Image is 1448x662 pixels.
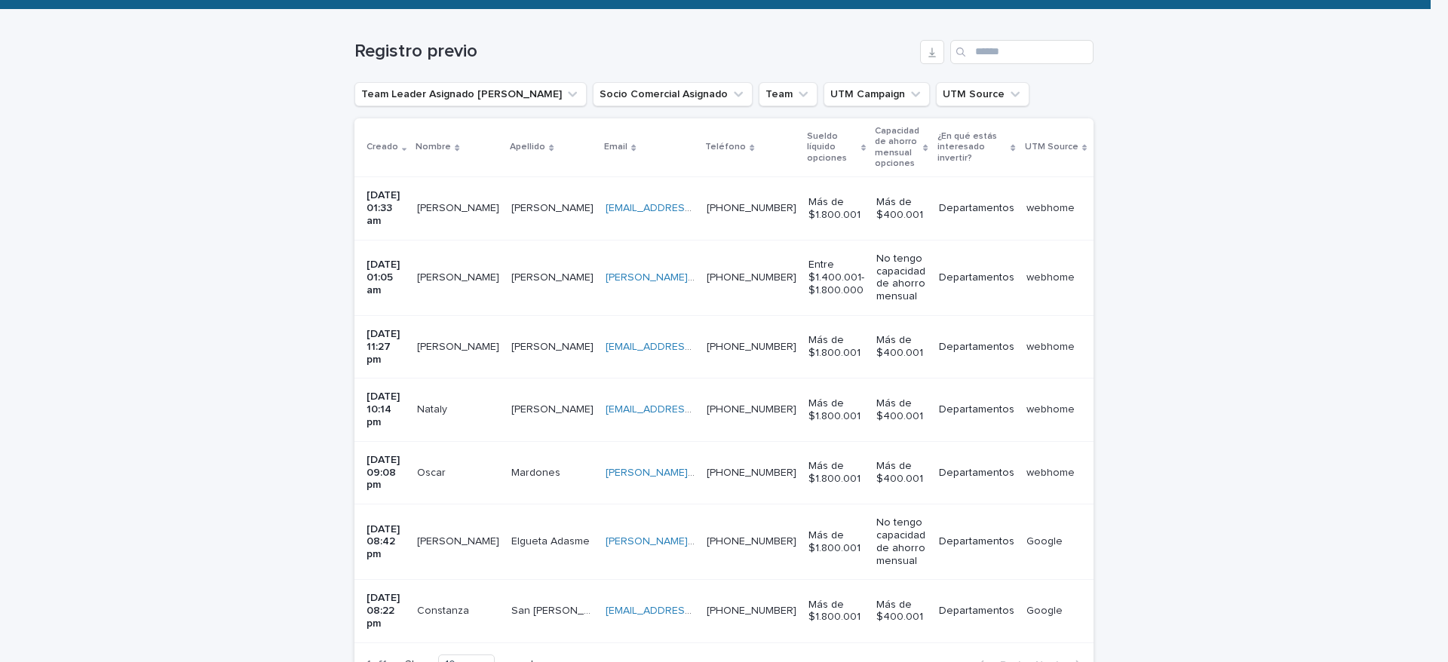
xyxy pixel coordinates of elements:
[1026,268,1078,284] p: webhome
[511,464,563,480] p: Mardones
[417,400,450,416] p: Nataly
[939,467,1014,480] p: Departamentos
[824,82,930,106] button: UTM Campaign
[876,599,926,624] p: Más de $400.001
[876,253,926,303] p: No tengo capacidad de ahorro mensual
[1026,400,1078,416] p: webhome
[707,404,796,415] a: [PHONE_NUMBER]
[367,259,405,296] p: [DATE] 01:05 am
[367,592,405,630] p: [DATE] 08:22 pm
[1026,602,1066,618] p: Google
[416,139,451,155] p: Nombre
[417,464,449,480] p: Oscar
[511,602,597,618] p: San [PERSON_NAME]
[1026,199,1078,215] p: webhome
[417,532,502,548] p: [PERSON_NAME]
[367,391,405,428] p: [DATE] 10:14 pm
[606,203,776,213] a: [EMAIL_ADDRESS][DOMAIN_NAME]
[511,199,597,215] p: [PERSON_NAME]
[707,272,796,283] a: [PHONE_NUMBER]
[417,268,502,284] p: [PERSON_NAME]
[511,400,597,416] p: [PERSON_NAME]
[511,532,593,548] p: Elgueta Adasme
[417,199,502,215] p: [PERSON_NAME]
[939,605,1014,618] p: Departamentos
[807,128,857,167] p: Sueldo líquido opciones
[876,334,926,360] p: Más de $400.001
[367,523,405,561] p: [DATE] 08:42 pm
[367,139,398,155] p: Creado
[606,404,858,415] a: [EMAIL_ADDRESS][PERSON_NAME][DOMAIN_NAME]
[1026,464,1078,480] p: webhome
[354,41,914,63] h1: Registro previo
[367,454,405,492] p: [DATE] 09:08 pm
[939,535,1014,548] p: Departamentos
[511,338,597,354] p: [PERSON_NAME]
[417,602,472,618] p: Constanza
[808,259,864,296] p: Entre $1.400.001- $1.800.000
[876,397,926,423] p: Más de $400.001
[606,342,776,352] a: [EMAIL_ADDRESS][DOMAIN_NAME]
[606,536,858,547] a: [PERSON_NAME][EMAIL_ADDRESS][DOMAIN_NAME]
[936,82,1029,106] button: UTM Source
[417,338,502,354] p: [PERSON_NAME]
[808,460,864,486] p: Más de $1.800.001
[593,82,753,106] button: Socio Comercial Asignado
[367,328,405,366] p: [DATE] 11:27 pm
[876,460,926,486] p: Más de $400.001
[939,271,1014,284] p: Departamentos
[876,516,926,567] p: No tengo capacidad de ahorro mensual
[606,272,1023,283] a: [PERSON_NAME][EMAIL_ADDRESS][PERSON_NAME][PERSON_NAME][DOMAIN_NAME]
[705,139,746,155] p: Teléfono
[606,467,858,478] a: [PERSON_NAME][EMAIL_ADDRESS][DOMAIN_NAME]
[707,203,796,213] a: [PHONE_NUMBER]
[808,599,864,624] p: Más de $1.800.001
[876,196,926,222] p: Más de $400.001
[604,139,627,155] p: Email
[606,605,776,616] a: [EMAIL_ADDRESS][DOMAIN_NAME]
[939,341,1014,354] p: Departamentos
[707,467,796,478] a: [PHONE_NUMBER]
[950,40,1094,64] input: Search
[707,605,796,616] a: [PHONE_NUMBER]
[937,128,1008,167] p: ¿En qué estás interesado invertir?
[759,82,818,106] button: Team
[1026,338,1078,354] p: webhome
[875,123,919,173] p: Capacidad de ahorro mensual opciones
[939,403,1014,416] p: Departamentos
[1026,532,1066,548] p: Google
[808,334,864,360] p: Más de $1.800.001
[707,342,796,352] a: [PHONE_NUMBER]
[367,189,405,227] p: [DATE] 01:33 am
[707,536,796,547] a: [PHONE_NUMBER]
[1025,139,1078,155] p: UTM Source
[808,529,864,555] p: Más de $1.800.001
[510,139,545,155] p: Apellido
[939,202,1014,215] p: Departamentos
[511,268,597,284] p: [PERSON_NAME]
[808,397,864,423] p: Más de $1.800.001
[808,196,864,222] p: Más de $1.800.001
[354,82,587,106] button: Team Leader Asignado LLamados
